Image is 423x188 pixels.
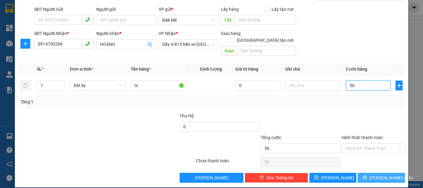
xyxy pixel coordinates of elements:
span: Dãy 4-B15 bến xe Miền Đông [162,40,215,49]
button: plus [395,81,403,90]
span: [PERSON_NAME] [195,174,228,181]
span: Giao hàng [221,31,241,36]
span: [PERSON_NAME] [321,174,354,181]
button: deleteXóa Thông tin [245,173,308,183]
span: Lấy tận nơi [269,6,296,13]
span: Giá trị hàng [235,67,258,72]
span: Đăk Mil [162,15,215,25]
span: printer [363,175,367,180]
span: phone [85,17,90,22]
span: plus [21,41,30,46]
span: Định lượng [200,67,222,72]
span: SL [37,67,42,72]
input: Dọc đường [235,15,296,25]
span: Xóa Thông tin [266,174,293,181]
div: SĐT Người Nhận [34,30,94,37]
span: Thu Hộ [180,113,194,118]
button: [PERSON_NAME] [180,173,243,183]
span: phone [85,41,90,46]
div: Người nhận [96,30,156,37]
div: Tổng: 1 [20,98,164,105]
div: SĐT Người Gửi [34,6,94,13]
span: [GEOGRAPHIC_DATA] tận nơi [234,37,296,44]
div: Người gửi [96,6,156,13]
span: Tên hàng [131,67,151,72]
label: Hình thức thanh toán [342,135,383,140]
span: delete [259,175,264,180]
span: VP Nhận [159,31,176,36]
th: Ghi chú [283,63,343,75]
div: VP gửi [159,6,218,13]
span: [PERSON_NAME] và In [369,174,413,181]
span: Cước hàng [346,67,367,72]
input: 0 [235,81,280,90]
span: Lấy [221,15,235,25]
span: save [314,175,319,180]
input: Dọc đường [237,46,296,56]
span: Giao [221,46,237,56]
span: Đơn vị tính [70,67,93,72]
button: delete [20,81,30,90]
span: Tổng cước [261,135,281,140]
input: VD: Bàn, Ghế [131,81,186,90]
span: plus [396,83,402,88]
span: Bất kỳ [74,81,122,90]
span: Lấy hàng [221,7,239,12]
div: Chưa thanh toán [195,157,260,168]
button: plus [20,39,30,49]
button: save[PERSON_NAME] [309,173,357,183]
span: user-add [147,42,152,47]
input: Ghi Chú [285,81,341,90]
button: printer[PERSON_NAME] và In [358,173,405,183]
